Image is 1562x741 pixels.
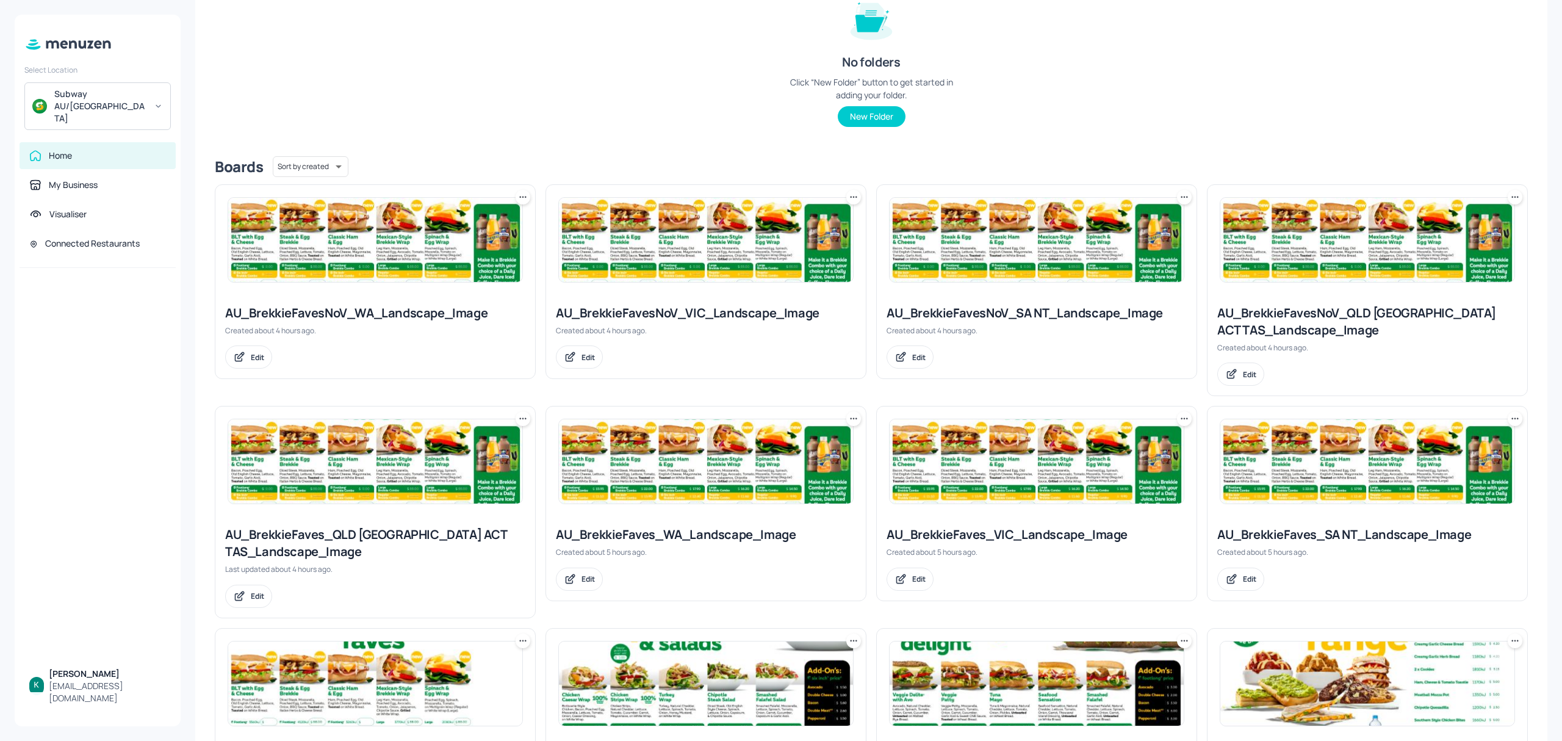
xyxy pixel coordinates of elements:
[556,526,856,543] div: AU_BrekkieFaves_WA_Landscape_Image
[225,305,525,322] div: AU_BrekkieFavesNoV_WA_Landscape_Image
[49,680,166,704] div: [EMAIL_ADDRESS][DOMAIN_NAME]
[251,591,264,601] div: Edit
[1217,547,1517,557] div: Created about 5 hours ago.
[45,237,140,250] div: Connected Restaurants
[581,352,595,363] div: Edit
[1220,419,1514,504] img: 2025-08-13-17550515790531wlu5d8p5b8.jpeg
[251,352,264,363] div: Edit
[559,419,853,504] img: 2025-08-13-17550515790531wlu5d8p5b8.jpeg
[1217,305,1517,339] div: AU_BrekkieFavesNoV_QLD [GEOGRAPHIC_DATA] ACT TAS_Landscape_Image
[49,179,98,191] div: My Business
[559,642,853,726] img: 2025-08-13-1755046479178bc4oe696but.jpeg
[556,305,856,322] div: AU_BrekkieFavesNoV_VIC_Landscape_Image
[1243,574,1256,584] div: Edit
[1220,642,1514,726] img: 2025-08-12-1754983736738jpui10py8ps.jpeg
[49,150,72,162] div: Home
[273,154,348,179] div: Sort by created
[912,574,926,584] div: Edit
[228,198,522,282] img: 2025-08-13-1755052488882tu52zlxrh0d.jpeg
[559,198,853,282] img: 2025-08-13-1755052488882tu52zlxrh0d.jpeg
[54,88,146,125] div: Subway AU/[GEOGRAPHIC_DATA]
[225,564,525,574] div: Last updated about 4 hours ago.
[912,352,926,363] div: Edit
[1217,342,1517,353] div: Created about 4 hours ago.
[887,325,1187,336] div: Created about 4 hours ago.
[887,547,1187,557] div: Created about 5 hours ago.
[556,547,856,557] div: Created about 5 hours ago.
[780,76,963,101] div: Click “New Folder” button to get started in adding your folder.
[228,642,522,726] img: 2025-08-13-17550510398416ldzbonkrtf.jpeg
[556,325,856,336] div: Created about 4 hours ago.
[887,526,1187,543] div: AU_BrekkieFaves_VIC_Landscape_Image
[215,157,263,176] div: Boards
[228,419,522,504] img: 2025-08-13-1755052488882tu52zlxrh0d.jpeg
[887,305,1187,322] div: AU_BrekkieFavesNoV_SA NT_Landscape_Image
[225,526,525,560] div: AU_BrekkieFaves_QLD [GEOGRAPHIC_DATA] ACT TAS_Landscape_Image
[890,642,1184,726] img: 2025-08-11-1754887968165ca1pba2wcps.jpeg
[49,208,87,220] div: Visualiser
[581,574,595,584] div: Edit
[32,99,47,114] img: avatar
[842,54,900,71] div: No folders
[225,325,525,336] div: Created about 4 hours ago.
[838,106,905,127] button: New Folder
[1217,526,1517,543] div: AU_BrekkieFaves_SA NT_Landscape_Image
[1220,198,1514,282] img: 2025-08-13-1755052488882tu52zlxrh0d.jpeg
[29,677,44,692] img: ACg8ocKBIlbXoTTzaZ8RZ_0B6YnoiWvEjOPx6MQW7xFGuDwnGH3hbQ=s96-c
[1243,369,1256,380] div: Edit
[890,198,1184,282] img: 2025-08-13-1755052488882tu52zlxrh0d.jpeg
[49,668,166,680] div: [PERSON_NAME]
[24,65,171,75] div: Select Location
[890,419,1184,504] img: 2025-08-13-17550515790531wlu5d8p5b8.jpeg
